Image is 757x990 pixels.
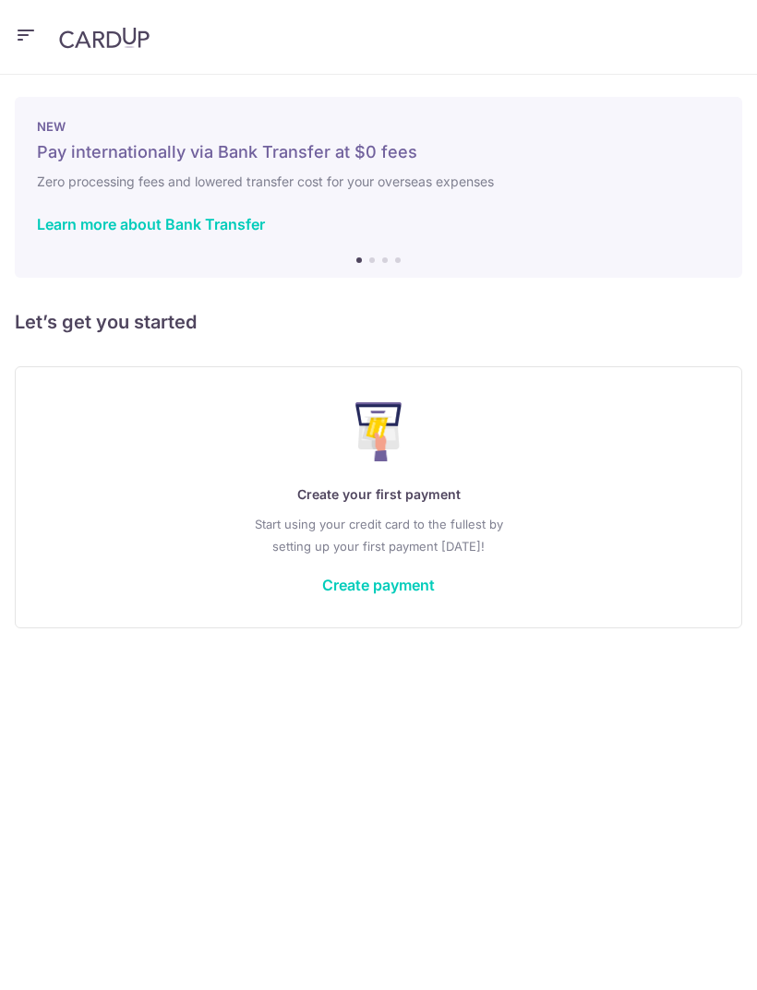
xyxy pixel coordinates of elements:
[322,576,435,594] a: Create payment
[37,141,720,163] h5: Pay internationally via Bank Transfer at $0 fees
[37,215,265,233] a: Learn more about Bank Transfer
[59,27,150,49] img: CardUp
[355,402,403,461] img: Make Payment
[53,513,704,557] p: Start using your credit card to the fullest by setting up your first payment [DATE]!
[37,171,720,193] h6: Zero processing fees and lowered transfer cost for your overseas expenses
[37,119,720,134] p: NEW
[15,307,742,337] h5: Let’s get you started
[53,483,704,506] p: Create your first payment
